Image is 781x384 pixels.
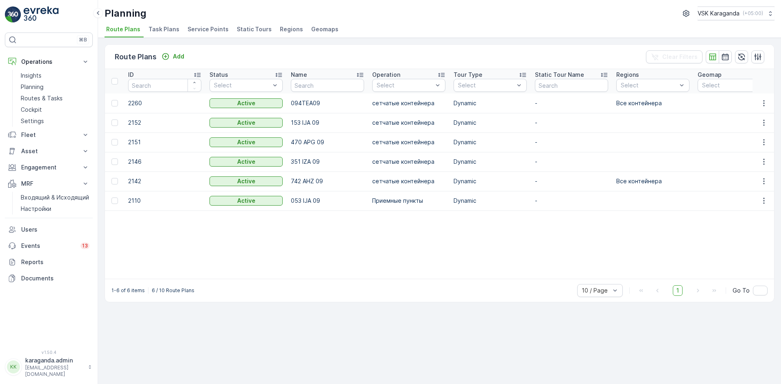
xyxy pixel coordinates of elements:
p: сетчатыe контейнера [372,119,445,127]
p: [EMAIL_ADDRESS][DOMAIN_NAME] [25,364,84,377]
p: Dynamic [454,158,527,166]
p: ⌘B [79,37,87,43]
button: Active [209,196,283,206]
p: 2152 [128,119,201,127]
a: Reports [5,254,93,270]
a: Planning [17,81,93,93]
a: Настройки [17,203,93,215]
p: Asset [21,147,76,155]
button: Asset [5,143,93,159]
div: Toggle Row Selected [111,178,118,184]
button: Operations [5,54,93,70]
p: - [535,177,608,185]
p: Все контейнера [616,99,689,107]
p: Active [237,177,255,185]
button: Clear Filters [646,50,702,63]
p: Dynamic [454,119,527,127]
p: Dynamic [454,177,527,185]
p: Настройки [21,205,51,213]
a: Documents [5,270,93,286]
p: Dynamic [454,197,527,205]
p: Name [291,71,307,79]
p: Active [237,138,255,146]
p: Settings [21,117,44,125]
button: Active [209,98,283,108]
div: KK [7,360,20,373]
button: KKkaraganda.admin[EMAIL_ADDRESS][DOMAIN_NAME] [5,356,93,377]
img: logo [5,7,21,23]
p: сетчатыe контейнера [372,158,445,166]
span: v 1.50.4 [5,350,93,355]
p: - [535,138,608,146]
p: 094TEA09 [291,99,364,107]
p: Dynamic [454,99,527,107]
p: Planning [105,7,146,20]
a: Routes & Tasks [17,93,93,104]
a: Settings [17,115,93,127]
p: Users [21,226,89,234]
a: Insights [17,70,93,81]
p: Reports [21,258,89,266]
p: Events [21,242,76,250]
button: Engagement [5,159,93,176]
p: сетчатыe контейнера [372,177,445,185]
p: Planning [21,83,44,91]
span: Service Points [188,25,229,33]
a: Cockpit [17,104,93,115]
span: Task Plans [148,25,179,33]
button: MRF [5,176,93,192]
p: MRF [21,180,76,188]
p: 351 IZA 09 [291,158,364,166]
p: Active [237,119,255,127]
div: Toggle Row Selected [111,197,118,204]
p: Select [702,81,758,89]
p: 2260 [128,99,201,107]
p: 1-6 of 6 items [111,287,145,294]
p: Входящий & Исходящий [21,193,89,202]
p: 053 IJA 09 [291,197,364,205]
p: Приемные пункты [372,197,445,205]
p: VSK Karaganda [698,9,740,17]
button: Active [209,118,283,128]
a: Входящий & Исходящий [17,192,93,203]
p: karaganda.admin [25,356,84,364]
span: Route Plans [106,25,140,33]
p: Active [237,197,255,205]
p: Active [237,99,255,107]
p: Documents [21,274,89,282]
a: Events13 [5,238,93,254]
p: Add [173,52,184,61]
div: Toggle Row Selected [111,119,118,126]
p: Active [237,158,255,166]
p: 2151 [128,138,201,146]
p: сетчатыe контейнера [372,138,445,146]
p: - [535,99,608,107]
input: Search [291,79,364,92]
p: Operation [372,71,400,79]
p: - [535,119,608,127]
p: Regions [616,71,639,79]
p: 470 APG 09 [291,138,364,146]
p: сетчатыe контейнера [372,99,445,107]
p: Cockpit [21,106,42,114]
p: Select [377,81,433,89]
div: Toggle Row Selected [111,139,118,145]
button: Add [158,52,188,61]
p: ( +05:00 ) [743,10,763,17]
span: Go To [733,286,750,295]
span: Static Tours [237,25,272,33]
input: Search [128,79,201,92]
p: Operations [21,58,76,66]
button: Fleet [5,127,93,143]
a: Users [5,221,93,238]
button: Active [209,176,283,186]
p: Select [458,81,514,89]
p: 153 IJA 09 [291,119,364,127]
p: Geomap [698,71,722,79]
img: logo_light-DOdMpM7g.png [24,7,59,23]
p: 2110 [128,197,201,205]
p: Static Tour Name [535,71,584,79]
button: Active [209,157,283,167]
p: Select [621,81,677,89]
p: - [535,158,608,166]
